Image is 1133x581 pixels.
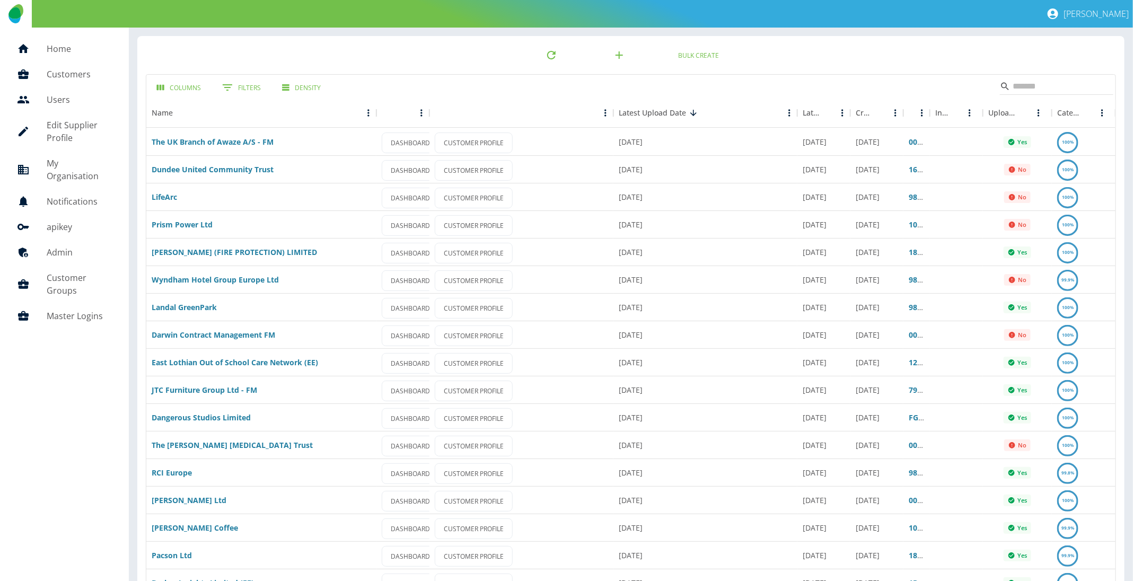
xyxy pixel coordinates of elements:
a: CUSTOMER PROFILE [435,491,513,512]
text: 99.9% [1061,552,1074,558]
p: No [1018,166,1026,173]
div: Search [1000,78,1113,97]
a: 794492 [909,385,934,395]
div: 09 Aug 2025 [613,238,797,266]
div: Created [856,108,873,118]
a: 100% [1057,385,1078,395]
a: RCI Europe [152,468,192,478]
div: 29 Nov 2024 [850,376,903,403]
a: 100% [1057,357,1078,367]
button: Density [274,78,329,98]
a: CUSTOMER PROFILE [435,270,513,291]
button: Menu [914,105,930,121]
div: Latest Usage [803,108,820,118]
a: 182893400 [909,550,947,560]
div: 31 Jul 2025 [797,403,850,431]
a: 99.9% [1057,523,1078,533]
a: DASHBOARD [382,243,439,263]
div: 05 Jul 2023 [850,514,903,541]
div: 04 Aug 2025 [850,403,903,431]
a: DASHBOARD [382,381,439,401]
a: DASHBOARD [382,188,439,208]
button: Sort [1019,105,1034,120]
a: 00800701 [909,495,943,505]
div: 05 Aug 2025 [797,376,850,403]
div: Categorised [1052,98,1116,128]
a: CUSTOMER PROFILE [435,188,513,208]
div: 09 Aug 2025 [613,210,797,238]
a: DASHBOARD [382,353,439,374]
text: 100% [1062,166,1074,172]
button: Menu [1094,105,1110,121]
a: 100% [1057,302,1078,312]
h5: Notifications [47,195,112,208]
p: Yes [1017,304,1027,311]
a: Admin [8,240,120,265]
div: 04 Aug 2025 [797,210,850,238]
button: [PERSON_NAME] [1042,3,1133,24]
a: DASHBOARD [382,160,439,181]
h5: My Organisation [47,157,112,182]
a: 00794873 [909,330,943,340]
div: Latest Upload Date [619,108,686,118]
a: DASHBOARD [382,546,439,567]
button: Menu [598,105,613,121]
div: 09 Aug 2025 [613,266,797,293]
a: 108569751 [909,219,947,230]
a: CUSTOMER PROFILE [435,215,513,236]
text: 100% [1062,415,1074,420]
button: Sort [173,105,188,120]
button: Show filters [214,77,269,98]
a: 00795146 [909,137,943,147]
p: Yes [1017,359,1027,366]
text: 100% [1062,332,1074,338]
h5: Edit Supplier Profile [47,119,112,144]
a: East Lothian Out of School Care Network (EE) [152,357,318,367]
div: 11 Aug 2025 [613,183,797,210]
a: 00794300 [909,440,943,450]
button: Sort [686,105,701,120]
a: LifeArc [152,192,177,202]
div: 01 Aug 2025 [797,238,850,266]
a: 185485789 [909,247,947,257]
div: 05 Jul 2023 [850,541,903,569]
h5: Users [47,93,112,106]
div: Not all required reports for this customer were uploaded for the latest usage month. [1004,191,1031,203]
div: Name [152,108,173,118]
a: DASHBOARD [382,298,439,319]
text: 100% [1062,194,1074,200]
div: 05 Aug 2025 [797,293,850,321]
p: [PERSON_NAME] [1064,8,1129,20]
button: Sort [435,105,450,120]
a: Home [8,36,120,61]
p: No [1018,442,1026,448]
div: 07 Aug 2025 [613,486,797,514]
a: [PERSON_NAME] Coffee [152,523,238,533]
a: Wyndham Hotel Group Europe Ltd [152,275,279,285]
div: Not all required reports for this customer were uploaded for the latest usage month. [1004,164,1031,175]
div: 07 Aug 2025 [613,459,797,486]
button: Sort [873,105,888,120]
div: 05 Jul 2023 [850,431,903,459]
a: Customer Groups [8,265,120,303]
a: DASHBOARD [382,325,439,346]
button: Menu [361,105,376,121]
img: Logo [8,4,23,23]
div: 09 Aug 2025 [613,293,797,321]
button: Menu [781,105,797,121]
div: 02 Aug 2025 [797,541,850,569]
a: 100% [1057,247,1078,257]
p: Yes [1017,525,1027,531]
a: CUSTOMER PROFILE [435,325,513,346]
div: Categorised [1057,108,1083,118]
a: Customers [8,61,120,87]
div: 08 Aug 2025 [613,376,797,403]
div: Created [850,98,903,128]
text: 100% [1062,359,1074,365]
div: 02 Aug 2025 [797,514,850,541]
a: CUSTOMER PROFILE [435,463,513,484]
a: Prism Power Ltd [152,219,213,230]
div: Invalid Creds [930,98,983,128]
p: Yes [1017,387,1027,393]
p: Yes [1017,415,1027,421]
